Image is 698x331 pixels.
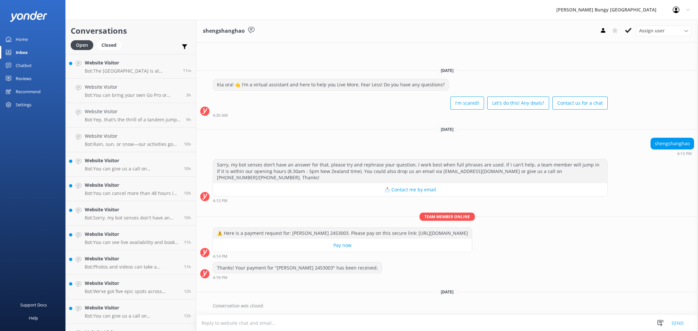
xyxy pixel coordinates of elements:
[420,213,475,221] span: Team member online
[85,190,179,196] p: Bot: You can cancel more than 48 hours in advance for a 100% refund. Less than 48 hours? Sorry, n...
[16,59,32,72] div: Chatbot
[85,141,179,147] p: Bot: Rain, sun, or snow—our activities go ahead in most weather conditions, and it makes for an e...
[16,72,31,85] div: Reviews
[66,103,196,128] a: Website VisitorBot:Yep, that's the thrill of a tandem jump! You and your buddy will leap off toge...
[85,117,181,123] p: Bot: Yep, that's the thrill of a tandem jump! You and your buddy will leap off together, sharing ...
[66,299,196,324] a: Website VisitorBot:You can give us a call on [PHONE_NUMBER] or [PHONE_NUMBER] to chat with a crew...
[85,108,181,115] h4: Website Visitor
[213,183,607,196] button: 📩 Contact me by email
[85,313,179,319] p: Bot: You can give us a call on [PHONE_NUMBER] or [PHONE_NUMBER] to chat with a crew member. Our o...
[85,59,178,66] h4: Website Visitor
[66,128,196,152] a: Website VisitorBot:Rain, sun, or snow—our activities go ahead in most weather conditions, and it ...
[203,27,245,35] h3: shengshanghao
[71,40,93,50] div: Open
[184,288,191,294] span: Sep 12 2025 08:46pm (UTC +12:00) Pacific/Auckland
[184,264,191,270] span: Sep 12 2025 09:12pm (UTC +12:00) Pacific/Auckland
[85,157,179,164] h4: Website Visitor
[85,182,179,189] h4: Website Visitor
[213,199,227,203] strong: 4:13 PM
[85,255,179,262] h4: Website Visitor
[85,206,179,213] h4: Website Visitor
[651,151,694,156] div: Sep 07 2025 04:13pm (UTC +12:00) Pacific/Auckland
[184,190,191,196] span: Sep 12 2025 10:06pm (UTC +12:00) Pacific/Auckland
[552,96,608,110] button: Contact us for a chat
[66,152,196,177] a: Website VisitorBot:You can give us a call on [PHONE_NUMBER] or [PHONE_NUMBER] to chat with a crew...
[213,239,472,252] a: Pay now
[213,113,608,117] div: Sep 03 2025 04:30am (UTC +12:00) Pacific/Auckland
[85,166,179,172] p: Bot: You can give us a call on [PHONE_NUMBER] or [PHONE_NUMBER] to chat with a crew member. Our o...
[213,113,228,117] strong: 4:30 AM
[16,33,28,46] div: Home
[66,78,196,103] a: Website VisitorBot:You can bring your own Go Pro or action camera for our Taupo and Queenstown ac...
[487,96,549,110] button: Let's do this! Any deals?
[186,117,191,122] span: Sep 12 2025 11:28pm (UTC +12:00) Pacific/Auckland
[97,40,121,50] div: Closed
[213,254,472,259] div: Sep 07 2025 04:14pm (UTC +12:00) Pacific/Auckland
[184,215,191,220] span: Sep 12 2025 09:51pm (UTC +12:00) Pacific/Auckland
[636,26,691,36] div: Assign User
[20,298,47,311] div: Support Docs
[183,68,191,73] span: Sep 13 2025 08:35am (UTC +12:00) Pacific/Auckland
[200,300,694,311] div: 2025-09-07T17:12:29.694
[184,141,191,147] span: Sep 12 2025 10:16pm (UTC +12:00) Pacific/Auckland
[71,41,97,48] a: Open
[450,96,484,110] button: I'm scared!
[66,275,196,299] a: Website VisitorBot:We've got five epic spots across [GEOGRAPHIC_DATA]: [GEOGRAPHIC_DATA], [GEOGRA...
[184,313,191,319] span: Sep 12 2025 08:06pm (UTC +12:00) Pacific/Auckland
[437,68,457,73] span: [DATE]
[437,289,457,295] span: [DATE]
[437,127,457,132] span: [DATE]
[85,231,179,238] h4: Website Visitor
[85,280,179,287] h4: Website Visitor
[66,250,196,275] a: Website VisitorBot:Photos and videos can take a minimum of 24 hours to come through via email. If...
[85,304,179,311] h4: Website Visitor
[184,166,191,171] span: Sep 12 2025 10:14pm (UTC +12:00) Pacific/Auckland
[16,46,28,59] div: Inbox
[213,262,382,273] div: Thanks! Your payment for "[PERSON_NAME] 2453003" has been received.
[213,198,608,203] div: Sep 07 2025 04:13pm (UTC +12:00) Pacific/Auckland
[184,239,191,245] span: Sep 12 2025 09:20pm (UTC +12:00) Pacific/Auckland
[213,300,694,311] div: Conversation was closed.
[10,11,47,22] img: yonder-white-logo.png
[213,275,382,280] div: Sep 07 2025 04:18pm (UTC +12:00) Pacific/Auckland
[85,264,179,270] p: Bot: Photos and videos can take a minimum of 24 hours to come through via email. If it's been lon...
[85,239,179,245] p: Bot: You can see live availability and book all of our experiences online or by using the tool be...
[66,201,196,226] a: Website VisitorBot:Sorry, my bot senses don't have an answer for that, please try and rephrase yo...
[85,83,181,91] h4: Website Visitor
[16,85,41,98] div: Recommend
[85,288,179,294] p: Bot: We've got five epic spots across [GEOGRAPHIC_DATA]: [GEOGRAPHIC_DATA], [GEOGRAPHIC_DATA], an...
[29,311,38,324] div: Help
[677,152,692,156] strong: 4:13 PM
[66,226,196,250] a: Website VisitorBot:You can see live availability and book all of our experiences online or by usi...
[85,68,178,74] p: Bot: The [GEOGRAPHIC_DATA] is at [STREET_ADDRESS].
[639,27,665,34] span: Assign user
[16,98,31,111] div: Settings
[85,132,179,140] h4: Website Visitor
[186,92,191,98] span: Sep 13 2025 05:04am (UTC +12:00) Pacific/Auckland
[71,25,191,37] h2: Conversations
[85,92,181,98] p: Bot: You can bring your own Go Pro or action camera for our Taupo and Queenstown activities, just...
[97,41,125,48] a: Closed
[213,276,227,280] strong: 4:18 PM
[213,228,472,239] div: ⚠️ Here is a payment request for: [PERSON_NAME] 2453003. Please pay on this secure link: [URL][DO...
[213,159,607,183] div: Sorry, my bot senses don't have an answer for that, please try and rephrase your question, I work...
[85,215,179,221] p: Bot: Sorry, my bot senses don't have an answer for that, please try and rephrase your question, I...
[651,138,694,149] div: shengshanghao
[213,79,449,90] div: Kia ora! 🤙 I'm a virtual assistant and here to help you Live More, Fear Less! Do you have any que...
[66,54,196,78] a: Website VisitorBot:The [GEOGRAPHIC_DATA] is at [STREET_ADDRESS].11m
[213,254,227,259] strong: 4:14 PM
[66,177,196,201] a: Website VisitorBot:You can cancel more than 48 hours in advance for a 100% refund. Less than 48 h...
